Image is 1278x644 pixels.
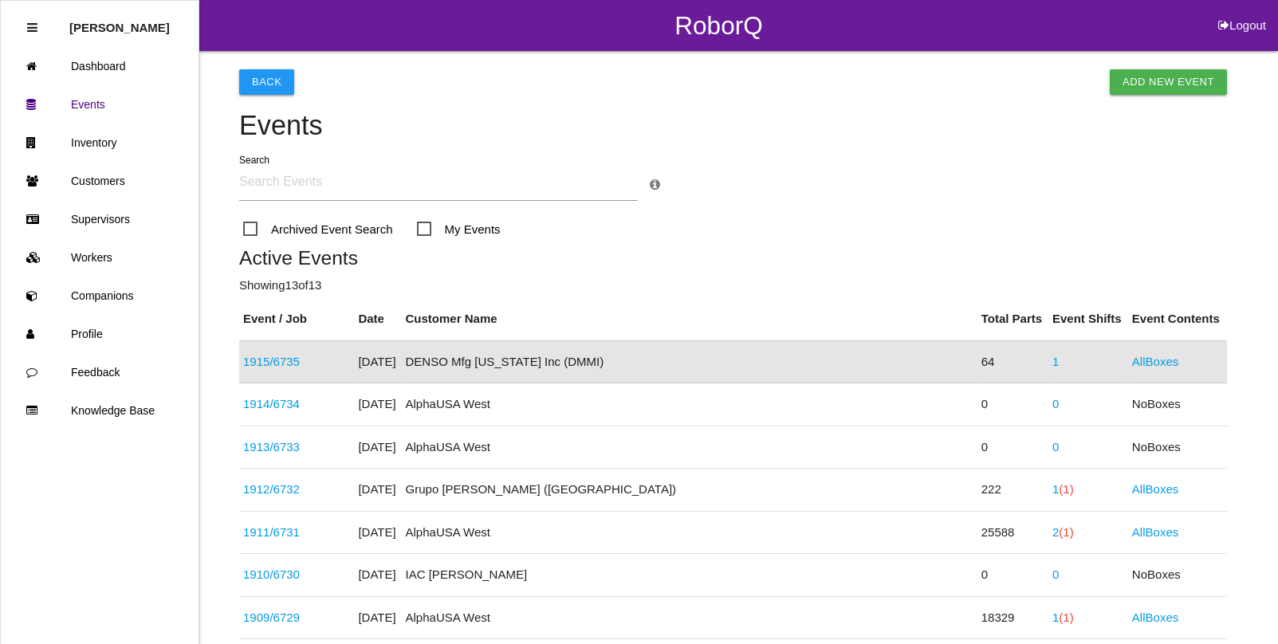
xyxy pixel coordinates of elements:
a: 1(1) [1052,482,1074,496]
span: Archived Event Search [243,219,393,239]
a: 1909/6729 [243,611,300,624]
th: Event Contents [1128,298,1227,340]
button: Back [239,69,294,95]
td: 0 [977,383,1048,426]
input: Search Events [239,164,638,201]
a: 1 [1052,355,1059,368]
h4: Events [239,111,1227,141]
a: 0 [1052,567,1059,581]
td: AlphaUSA West [402,511,977,554]
td: [DATE] [354,383,401,426]
a: AllBoxes [1132,482,1178,496]
td: [DATE] [354,511,401,554]
th: Total Parts [977,298,1048,340]
a: 1910/6730 [243,567,300,581]
a: 0 [1052,440,1059,454]
div: Counsels [243,481,350,499]
td: AlphaUSA West [402,383,977,426]
a: 1914/6734 [243,397,300,410]
a: Search Info [650,178,660,191]
td: [DATE] [354,340,401,383]
td: 222 [977,469,1048,512]
a: Profile [1,315,199,353]
a: Customers [1,162,199,200]
a: Events [1,85,199,124]
span: My Events [417,219,501,239]
td: Grupo [PERSON_NAME] ([GEOGRAPHIC_DATA]) [402,469,977,512]
a: 1915/6735 [243,355,300,368]
td: DENSO Mfg [US_STATE] Inc (DMMI) [402,340,977,383]
td: [DATE] [354,426,401,469]
td: AlphaUSA West [402,426,977,469]
div: WS ECM Hose Clamp [243,353,350,371]
th: Customer Name [402,298,977,340]
div: Close [27,9,37,47]
a: 1912/6732 [243,482,300,496]
td: [DATE] [354,554,401,597]
td: 0 [977,426,1048,469]
td: [DATE] [354,596,401,639]
p: Rosie Blandino [69,9,170,34]
a: 0 [1052,397,1059,410]
td: [DATE] [354,469,401,512]
div: S2066-00 [243,609,350,627]
td: IAC [PERSON_NAME] [402,554,977,597]
a: Feedback [1,353,199,391]
th: Event / Job [239,298,354,340]
td: AlphaUSA West [402,596,977,639]
a: AllBoxes [1132,611,1178,624]
th: Date [354,298,401,340]
a: 1(1) [1052,611,1074,624]
span: (1) [1059,482,1073,496]
th: Event Shifts [1048,298,1128,340]
td: 0 [977,554,1048,597]
a: Dashboard [1,47,199,85]
a: AllBoxes [1132,525,1178,539]
a: AllBoxes [1132,355,1178,368]
div: F17630B [243,524,350,542]
label: Search [239,153,269,167]
a: Workers [1,238,199,277]
a: 2(1) [1052,525,1074,539]
td: No Boxes [1128,554,1227,597]
td: 18329 [977,596,1048,639]
a: Companions [1,277,199,315]
h5: Active Events [239,247,1227,269]
p: Showing 13 of 13 [239,277,1227,295]
a: Add New Event [1110,69,1227,95]
div: S1638 [243,438,350,457]
span: (1) [1059,525,1073,539]
a: Supervisors [1,200,199,238]
td: No Boxes [1128,426,1227,469]
a: Knowledge Base [1,391,199,430]
a: 1913/6733 [243,440,300,454]
div: 8203J2B [243,566,350,584]
a: Inventory [1,124,199,162]
div: S2700-00 [243,395,350,414]
td: 64 [977,340,1048,383]
td: 25588 [977,511,1048,554]
td: No Boxes [1128,383,1227,426]
span: (1) [1059,611,1073,624]
a: 1911/6731 [243,525,300,539]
